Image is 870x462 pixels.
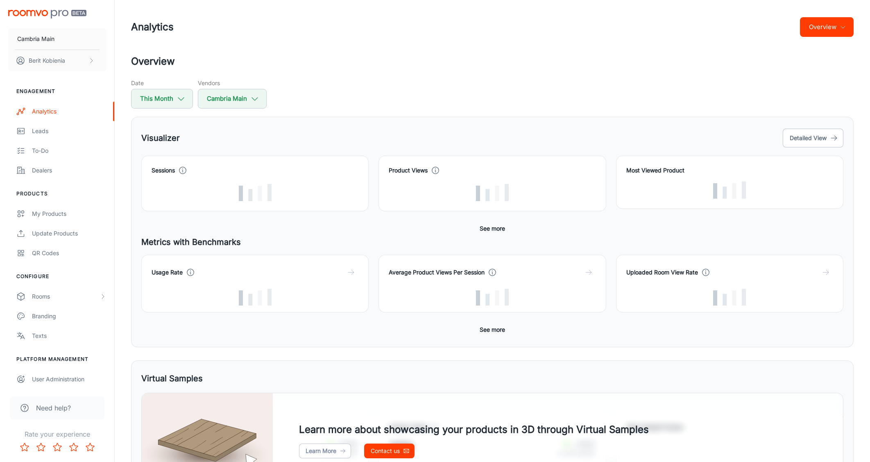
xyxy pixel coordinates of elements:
[32,146,106,155] div: To-do
[476,221,508,236] button: See more
[17,34,54,43] p: Cambria Main
[7,429,108,439] p: Rate your experience
[8,50,106,71] button: Berit Kobienia
[198,89,267,109] button: Cambria Main
[66,439,82,455] button: Rate 4 star
[239,289,272,306] img: Loading
[299,444,351,458] a: Learn More
[152,166,175,175] h4: Sessions
[32,127,106,136] div: Leads
[626,268,698,277] h4: Uploaded Room View Rate
[32,375,106,384] div: User Administration
[131,20,174,34] h1: Analytics
[29,56,65,65] p: Berit Kobienia
[32,331,106,340] div: Texts
[389,166,428,175] h4: Product Views
[49,439,66,455] button: Rate 3 star
[131,79,193,87] h5: Date
[131,54,854,69] h2: Overview
[141,236,843,248] h5: Metrics with Benchmarks
[32,249,106,258] div: QR Codes
[476,289,509,306] img: Loading
[141,372,203,385] h5: Virtual Samples
[16,439,33,455] button: Rate 1 star
[8,28,106,50] button: Cambria Main
[33,439,49,455] button: Rate 2 star
[32,229,106,238] div: Update Products
[32,292,100,301] div: Rooms
[198,79,267,87] h5: Vendors
[299,422,649,437] h4: Learn more about showcasing your products in 3D through Virtual Samples
[131,89,193,109] button: This Month
[713,181,746,199] img: Loading
[32,209,106,218] div: My Products
[36,403,71,413] span: Need help?
[32,166,106,175] div: Dealers
[82,439,98,455] button: Rate 5 star
[800,17,854,37] button: Overview
[783,129,843,147] button: Detailed View
[476,322,508,337] button: See more
[239,184,272,201] img: Loading
[364,444,415,458] a: Contact us
[626,166,833,175] h4: Most Viewed Product
[8,10,86,18] img: Roomvo PRO Beta
[389,268,485,277] h4: Average Product Views Per Session
[713,289,746,306] img: Loading
[152,268,183,277] h4: Usage Rate
[141,132,180,144] h5: Visualizer
[476,184,509,201] img: Loading
[32,312,106,321] div: Branding
[32,107,106,116] div: Analytics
